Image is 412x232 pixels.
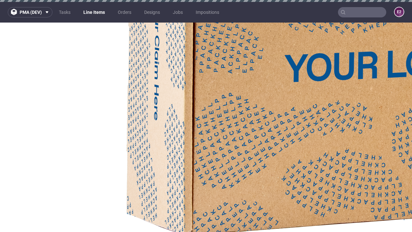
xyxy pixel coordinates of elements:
a: Line Items [80,7,109,17]
a: Impositions [192,7,223,17]
button: pma (dev) [8,7,52,17]
span: pma (dev) [20,10,42,15]
a: Designs [140,7,164,17]
a: Jobs [169,7,187,17]
a: Orders [114,7,135,17]
a: Tasks [55,7,74,17]
figcaption: e2 [395,7,404,16]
